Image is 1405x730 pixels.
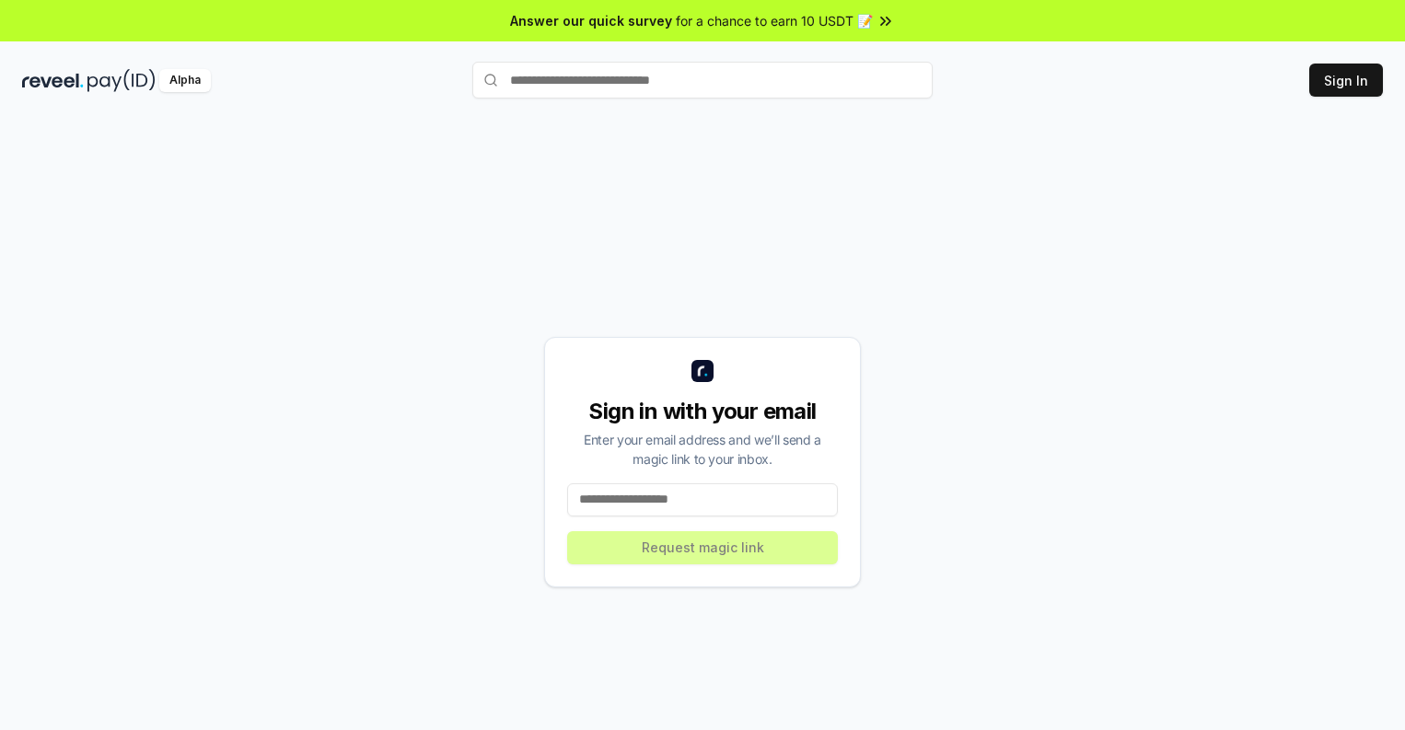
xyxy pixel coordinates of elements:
[676,11,873,30] span: for a chance to earn 10 USDT 📝
[159,69,211,92] div: Alpha
[1309,64,1383,97] button: Sign In
[567,397,838,426] div: Sign in with your email
[510,11,672,30] span: Answer our quick survey
[567,430,838,469] div: Enter your email address and we’ll send a magic link to your inbox.
[691,360,714,382] img: logo_small
[87,69,156,92] img: pay_id
[22,69,84,92] img: reveel_dark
